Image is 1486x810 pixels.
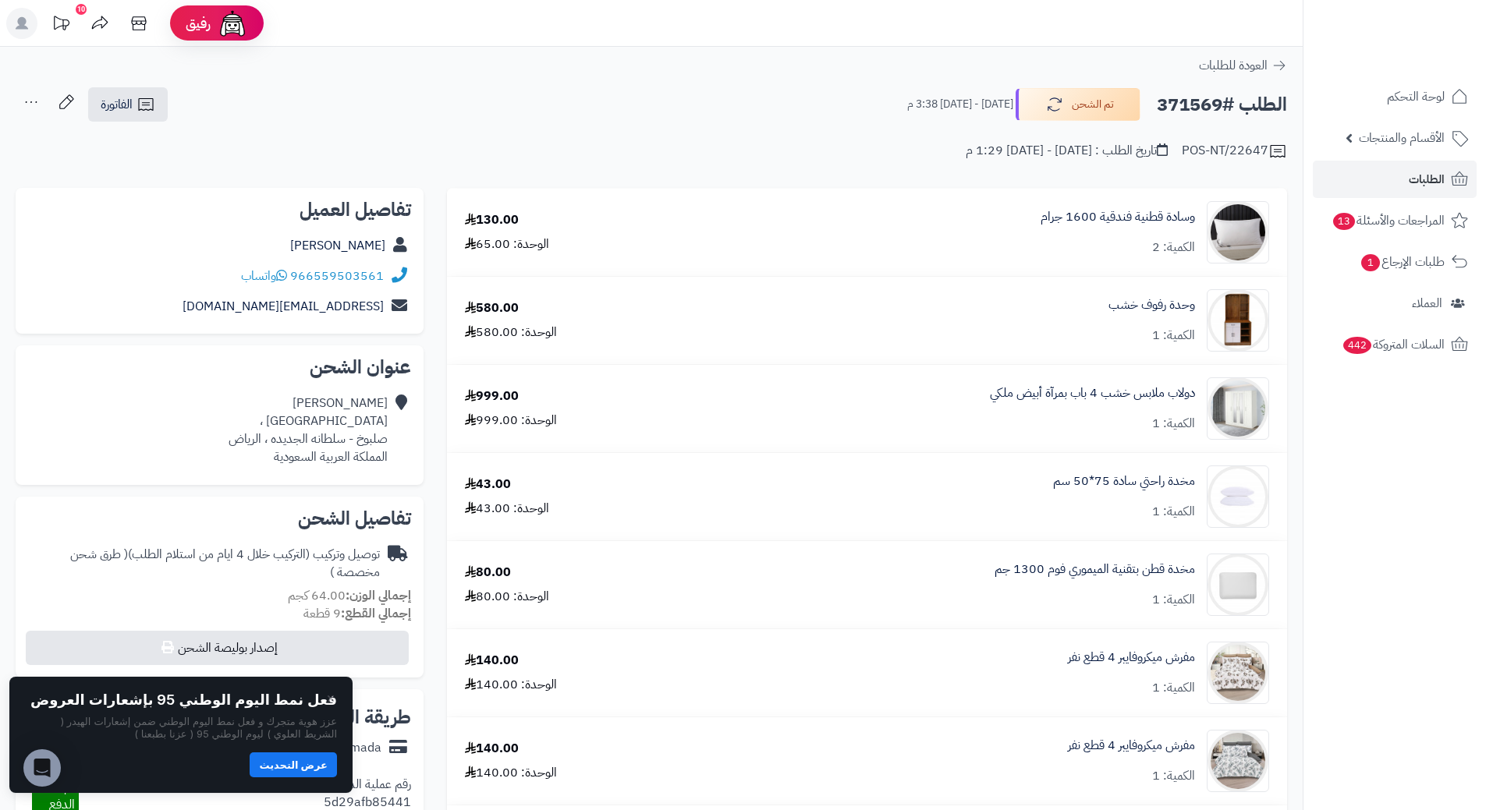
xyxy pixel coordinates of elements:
small: 64.00 كجم [288,586,411,605]
a: لوحة التحكم [1313,78,1477,115]
span: رفيق [186,14,211,33]
a: مفرش ميكروفايبر 4 قطع نفر [1068,737,1195,755]
div: 10 [76,4,87,15]
div: الكمية: 1 [1152,679,1195,697]
h2: تفاصيل العميل [28,200,411,219]
button: تم الشحن [1016,88,1140,121]
strong: إجمالي الوزن: [346,586,411,605]
a: العملاء [1313,285,1477,322]
div: الكمية: 1 [1152,327,1195,345]
div: 580.00 [465,299,519,317]
span: العملاء [1412,292,1442,314]
a: مخدة قطن بتقنية الميموري فوم 1300 جم [995,561,1195,578]
span: 442 [1343,337,1372,354]
a: [PERSON_NAME] [290,236,385,255]
span: العودة للطلبات [1199,56,1268,75]
span: 1 [1361,254,1380,271]
img: 1686652182-WhatsApp%20Image%202023-06-13%20at%201.14.09%20PM-90x90.jpeg [1208,289,1268,352]
a: المراجعات والأسئلة13 [1313,202,1477,239]
a: مفرش ميكروفايبر 4 قطع نفر [1068,649,1195,667]
img: logo-2.png [1380,38,1471,71]
a: السلات المتروكة442 [1313,326,1477,363]
small: [DATE] - [DATE] 3:38 م [907,97,1013,112]
a: واتساب [241,267,287,285]
span: الطلبات [1409,168,1445,190]
img: 1754377241-1-90x90.jpg [1208,642,1268,704]
span: الفاتورة [101,95,133,114]
img: 1686137768-2290-90x90.png [1208,201,1268,264]
img: 1748947319-1-90x90.jpg [1208,554,1268,616]
span: الأقسام والمنتجات [1359,127,1445,149]
button: إصدار بوليصة الشحن [26,631,409,665]
p: عزز هوية متجرك و فعل نمط اليوم الوطني ضمن إشعارات الهيدر ( الشريط العلوي ) ليوم الوطني 95 ( عزنا ... [25,715,337,741]
div: الكمية: 1 [1152,503,1195,521]
img: 1733065084-1-90x90.jpg [1208,377,1268,440]
h2: طريقة الدفع [317,708,411,727]
div: 140.00 [465,652,519,670]
div: [PERSON_NAME] [GEOGRAPHIC_DATA] ، صلبوخ - سلطانه الجديده ، الرياض المملكة العربية السعودية [229,394,388,465]
div: الوحدة: 65.00 [465,235,549,253]
span: 13 [1333,213,1355,230]
div: الوحدة: 80.00 [465,588,549,606]
a: مخدة راحتي سادة 75*50 سم [1053,472,1195,490]
div: Open Intercom Messenger [23,749,61,787]
a: العودة للطلبات [1199,56,1287,75]
h2: عنوان الشحن [28,358,411,377]
a: 966559503561 [290,267,384,285]
span: ( طرق شحن مخصصة ) [70,545,380,582]
div: الكمية: 1 [1152,415,1195,433]
a: الفاتورة [88,87,168,122]
div: 140.00 [465,740,519,758]
span: طلبات الإرجاع [1360,251,1445,273]
strong: إجمالي القطع: [341,604,411,623]
span: السلات المتروكة [1342,334,1445,355]
div: الوحدة: 43.00 [465,500,549,518]
div: الوحدة: 580.00 [465,324,557,341]
a: تحديثات المنصة [41,8,80,43]
a: وسادة قطنية فندقية 1600 جرام [1041,208,1195,226]
a: وحدة رفوف خشب [1108,296,1195,314]
span: المراجعات والأسئلة [1332,210,1445,232]
small: 9 قطعة [303,604,411,623]
div: الكمية: 1 [1152,767,1195,785]
div: 43.00 [465,476,511,493]
div: الكمية: 1 [1152,591,1195,609]
button: عرض التحديث [250,752,337,777]
div: الوحدة: 140.00 [465,676,557,694]
img: ai-face.png [217,8,248,39]
div: POS-NT/22647 [1182,142,1287,161]
a: طلبات الإرجاع1 [1313,243,1477,281]
div: تاريخ الطلب : [DATE] - [DATE] 1:29 م [966,142,1168,160]
div: الوحدة: 140.00 [465,764,557,782]
img: 1746949799-1-90x90.jpg [1208,465,1268,528]
div: 80.00 [465,564,511,582]
a: دولاب ملابس خشب 4 باب بمرآة أبيض ملكي [990,384,1195,402]
div: الوحدة: 999.00 [465,412,557,430]
a: الطلبات [1313,161,1477,198]
a: [EMAIL_ADDRESS][DOMAIN_NAME] [183,297,384,316]
h2: تفاصيل الشحن [28,509,411,528]
div: 999.00 [465,387,519,405]
div: توصيل وتركيب (التركيب خلال 4 ايام من استلام الطلب) [28,546,380,582]
h2: الطلب #371569 [1157,89,1287,121]
span: لوحة التحكم [1387,86,1445,108]
div: الكمية: 2 [1152,239,1195,256]
div: 130.00 [465,211,519,229]
h2: فعل نمط اليوم الوطني 95 بإشعارات العروض [30,692,337,708]
img: 1754378195-1-90x90.jpg [1208,730,1268,792]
